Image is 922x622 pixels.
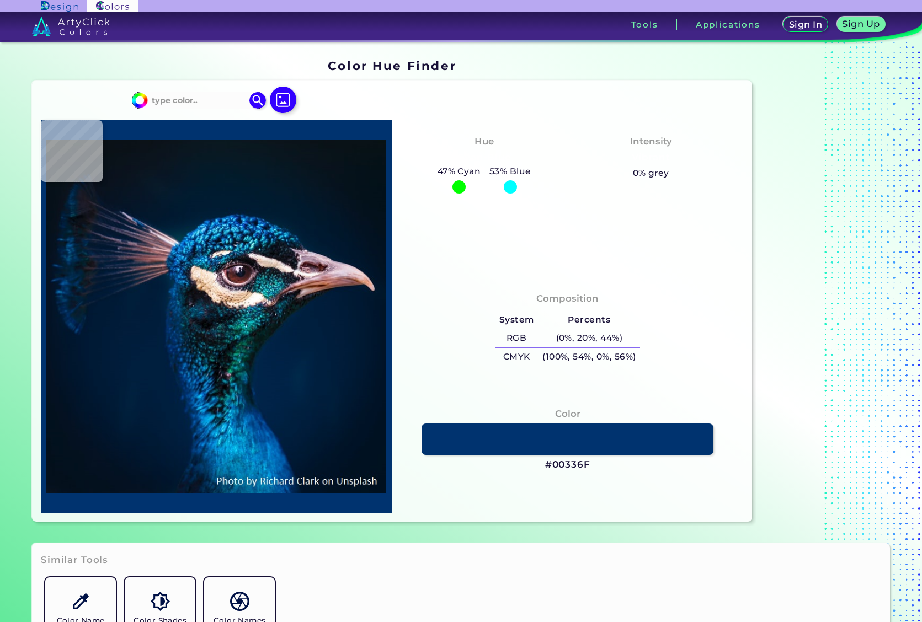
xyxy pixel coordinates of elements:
img: icon_color_shades.svg [151,592,170,611]
img: img_pavlin.jpg [46,126,386,507]
h3: #00336F [545,458,590,471]
h5: (0%, 20%, 44%) [538,329,640,347]
img: icon_color_name_finder.svg [71,592,90,611]
h3: Applications [696,20,760,29]
h1: Color Hue Finder [328,57,456,74]
img: ArtyClick Design logo [41,1,78,12]
h4: Color [555,406,580,422]
img: icon_color_names_dictionary.svg [230,592,249,611]
h3: Tools [631,20,658,29]
input: type color.. [147,93,250,108]
h4: Hue [475,133,494,149]
h5: CMYK [495,348,538,366]
h4: Composition [536,291,599,307]
h5: System [495,311,538,329]
h3: Similar Tools [41,554,108,567]
a: Sign Up [839,18,883,31]
h5: 0% grey [633,166,669,180]
h5: Percents [538,311,640,329]
h5: Sign Up [844,20,878,28]
h5: 47% Cyan [433,164,485,179]
img: logo_artyclick_colors_white.svg [32,17,110,36]
a: Sign In [785,18,826,31]
h5: RGB [495,329,538,347]
h3: Vibrant [627,151,675,164]
h4: Intensity [630,133,672,149]
h3: Cyan-Blue [453,151,515,164]
h5: 53% Blue [485,164,535,179]
h5: Sign In [791,20,821,29]
h5: (100%, 54%, 0%, 56%) [538,348,640,366]
img: icon picture [270,87,296,113]
img: icon search [249,92,266,109]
